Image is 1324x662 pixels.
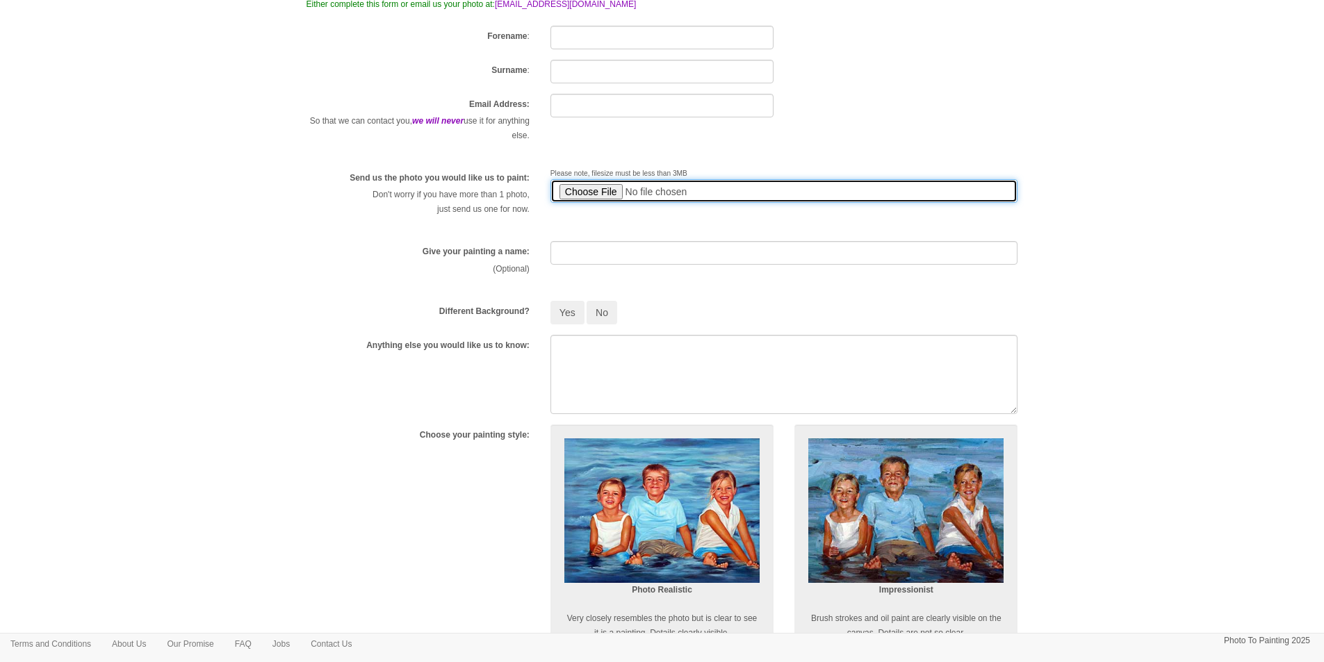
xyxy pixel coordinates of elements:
p: Brush strokes and oil paint are clearly visible on the canvas. Details are not so clear. [808,611,1004,640]
p: Photo Realistic [564,583,760,597]
label: Send us the photo you would like us to paint: [350,172,530,184]
p: Impressionist [808,583,1004,597]
a: About Us [101,634,156,654]
a: FAQ [224,634,262,654]
label: Give your painting a name: [423,246,530,258]
p: Very closely resembles the photo but is clear to see it is a painting. Details clearly visible. [564,611,760,640]
button: Yes [550,301,585,324]
label: Email Address: [469,99,530,110]
p: (Optional) [307,262,530,276]
p: So that we can contact you, use it for anything else. [307,114,530,143]
p: Photo To Painting 2025 [1224,634,1310,648]
button: No [587,301,617,324]
label: Different Background? [439,306,530,317]
label: Choose your painting style: [420,429,530,441]
p: Don't worry if you have more than 1 photo, just send us one for now. [307,188,530,217]
img: Impressionist [808,438,1004,584]
span: Please note, filesize must be less than 3MB [550,169,687,177]
div: : [296,26,540,46]
img: Realism [564,438,760,584]
a: Contact Us [300,634,362,654]
div: : [296,60,540,80]
a: Our Promise [156,634,224,654]
em: we will never [412,116,464,126]
label: Surname [491,65,527,76]
label: Forename [487,31,527,42]
label: Anything else you would like us to know: [366,340,530,351]
a: Jobs [262,634,300,654]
